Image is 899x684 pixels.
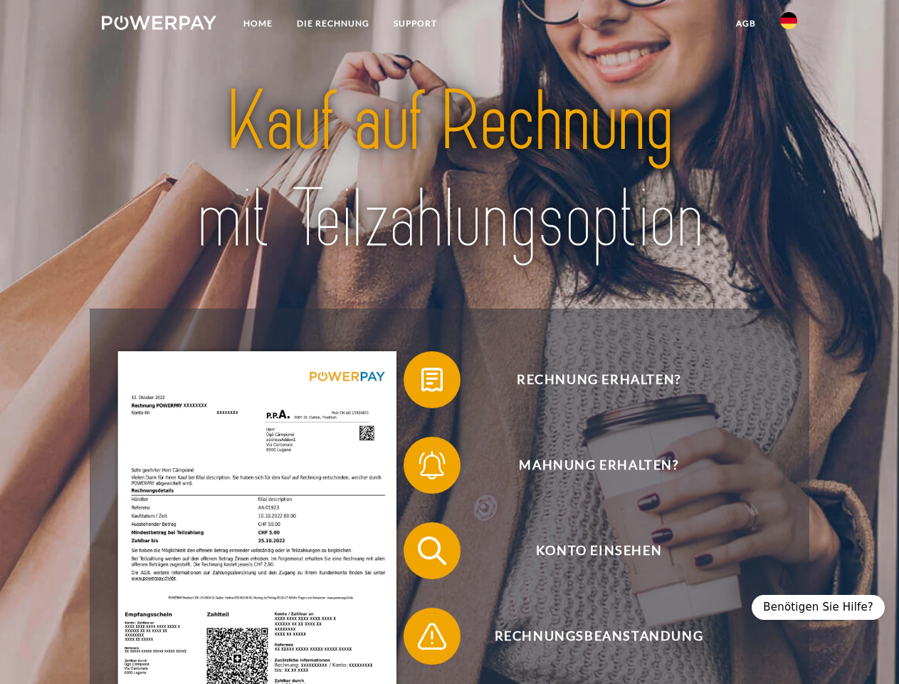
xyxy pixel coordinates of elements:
img: qb_search.svg [414,533,450,569]
img: qb_bill.svg [414,362,450,398]
span: Mahnung erhalten? [424,437,773,494]
a: agb [724,11,768,36]
a: Home [231,11,285,36]
img: qb_warning.svg [414,618,450,654]
span: Konto einsehen [424,522,773,579]
img: logo-powerpay-white.svg [102,16,216,30]
img: title-powerpay_de.svg [136,68,763,273]
img: qb_bell.svg [414,447,450,483]
img: de [780,12,797,29]
a: DIE RECHNUNG [285,11,382,36]
button: Konto einsehen [404,522,774,579]
button: Rechnungsbeanstandung [404,608,774,665]
a: SUPPORT [382,11,449,36]
span: Rechnung erhalten? [424,351,773,408]
span: Rechnungsbeanstandung [424,608,773,665]
button: Mahnung erhalten? [404,437,774,494]
button: Rechnung erhalten? [404,351,774,408]
div: Benötigen Sie Hilfe? [752,595,885,620]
